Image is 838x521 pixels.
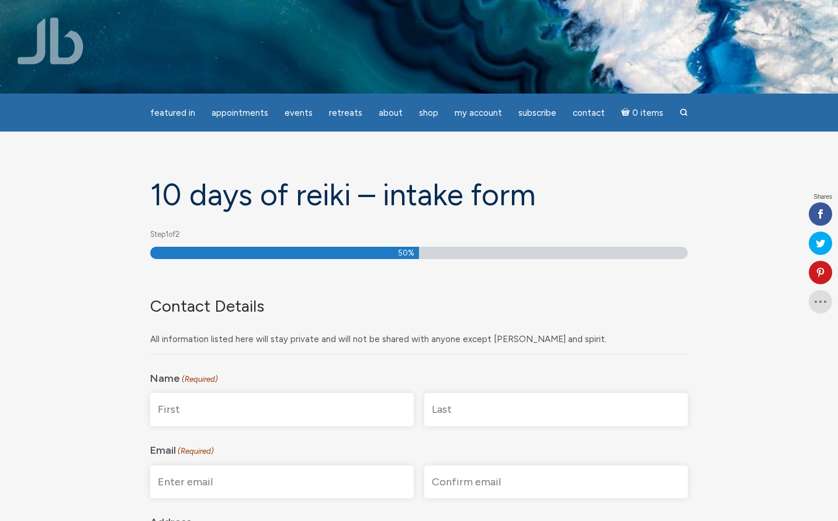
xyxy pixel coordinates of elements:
[424,465,688,499] input: Confirm email
[518,108,556,118] span: Subscribe
[150,393,414,426] input: First
[455,108,502,118] span: My Account
[165,230,168,239] span: 1
[181,371,219,389] span: (Required)
[175,230,180,239] span: 2
[150,465,414,499] input: Enter email
[150,226,688,244] p: Step of
[150,364,688,389] legend: Name
[329,108,362,118] span: Retreats
[150,323,678,349] div: All information listed here will stay private and will not be shared with anyone except [PERSON_N...
[177,443,214,461] span: (Required)
[448,102,509,125] a: My Account
[205,102,275,125] a: Appointments
[614,101,670,125] a: Cart0 items
[813,194,832,200] span: Shares
[372,102,410,125] a: About
[632,109,663,118] span: 0 items
[212,108,268,118] span: Appointments
[511,102,563,125] a: Subscribe
[621,108,632,118] i: Cart
[424,393,688,426] input: Last
[150,296,678,316] h3: Contact Details
[379,108,403,118] span: About
[566,102,612,125] a: Contact
[398,247,414,259] span: 50%
[278,102,320,125] a: Events
[150,436,688,461] legend: Email
[150,108,195,118] span: featured in
[285,108,313,118] span: Events
[143,102,202,125] a: featured in
[150,178,688,212] h1: 10 days of Reiki – Intake form
[18,18,84,64] img: Jamie Butler. The Everyday Medium
[412,102,445,125] a: Shop
[322,102,369,125] a: Retreats
[419,108,438,118] span: Shop
[573,108,605,118] span: Contact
